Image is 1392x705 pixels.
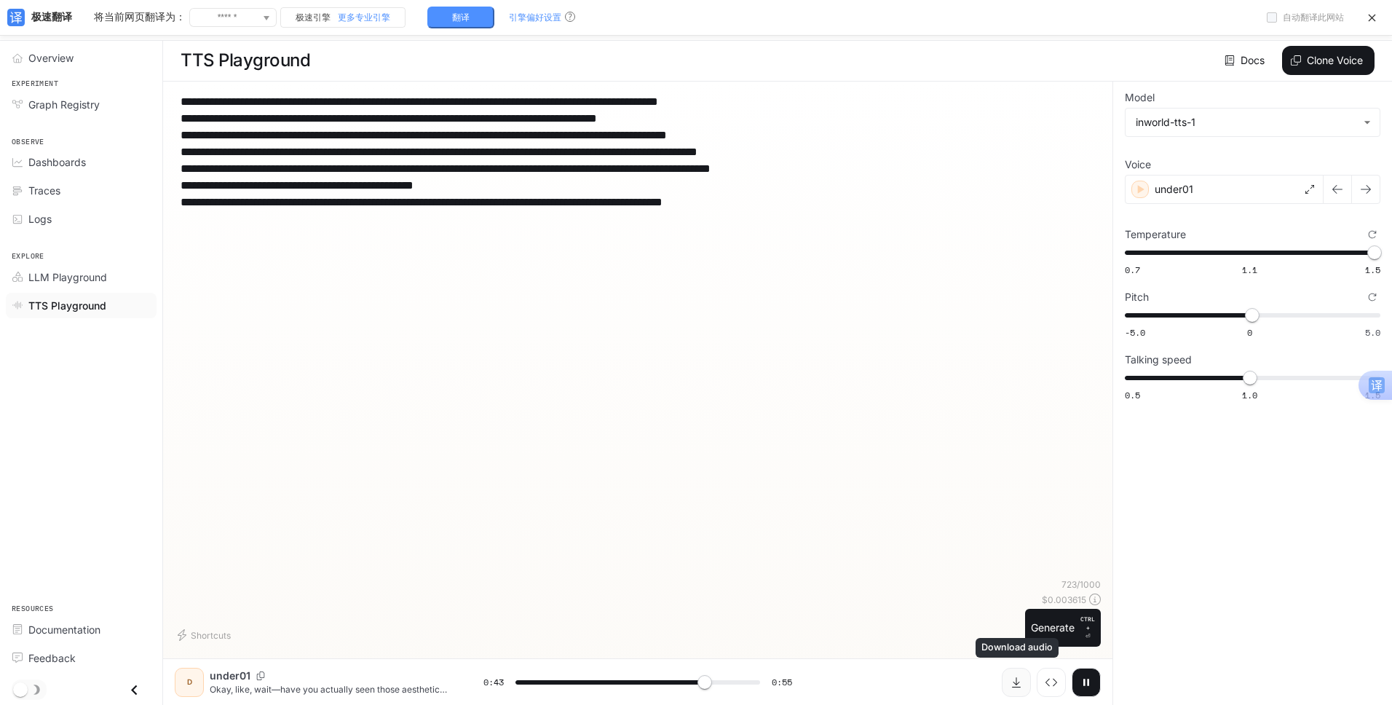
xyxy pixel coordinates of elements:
button: Download audio [1002,668,1031,697]
p: ⏎ [1080,615,1095,641]
span: 0.7 [1125,264,1140,276]
p: 723 / 1000 [1061,578,1101,591]
button: Reset to default [1364,227,1380,243]
p: CTRL + [1080,615,1095,632]
a: Overview [6,45,157,71]
button: Reset to default [1364,289,1380,305]
span: LLM Playground [28,269,107,285]
a: Traces [6,178,157,203]
span: 1.1 [1242,264,1257,276]
span: Overview [28,50,74,66]
a: Logs [6,206,157,232]
a: TTS Playground [6,293,157,318]
div: inworld-tts-1 [1126,109,1380,136]
span: Documentation [28,622,100,637]
span: 0 [1247,326,1252,339]
p: Temperature [1125,229,1186,240]
a: Graph Registry [6,92,157,117]
span: 0.5 [1125,389,1140,401]
a: Documentation [6,617,157,642]
p: Pitch [1125,292,1149,302]
span: 1.5 [1365,264,1380,276]
p: Model [1125,92,1155,103]
button: Inspect [1037,668,1066,697]
a: LLM Playground [6,264,157,290]
h1: TTS Playground [181,46,310,75]
button: Copy Voice ID [250,671,271,680]
span: 1.0 [1242,389,1257,401]
div: D [178,671,201,694]
span: TTS Playground [28,298,106,313]
a: Feedback [6,645,157,671]
span: Dashboards [28,154,86,170]
a: Dashboards [6,149,157,175]
a: Docs [1222,46,1270,75]
span: Traces [28,183,60,198]
span: Graph Registry [28,97,100,112]
p: Voice [1125,159,1151,170]
p: Talking speed [1125,355,1192,365]
span: Dark mode toggle [13,681,28,697]
p: $ 0.003615 [1042,594,1086,606]
p: under01 [210,669,250,683]
div: inworld-tts-1 [1136,115,1356,130]
span: 5.0 [1365,326,1380,339]
button: Clone Voice [1282,46,1375,75]
div: Download audio [976,638,1059,658]
span: Feedback [28,650,76,666]
span: 0:55 [772,675,792,690]
button: GenerateCTRL +⏎ [1025,609,1101,647]
button: Close drawer [118,675,151,705]
p: Okay, like, wait—have you actually seen those aesthetic water bottles totally taking over your fe... [210,683,448,696]
span: -5.0 [1125,326,1145,339]
p: under01 [1155,182,1193,197]
span: 0:43 [483,675,504,690]
button: Shortcuts [175,623,237,647]
span: Logs [28,211,52,227]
